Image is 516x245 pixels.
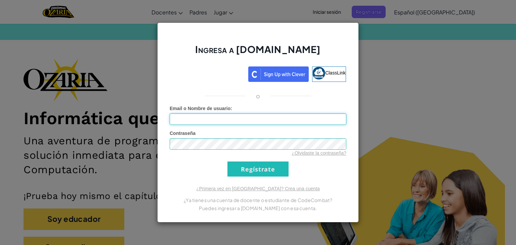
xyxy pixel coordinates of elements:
label: : [170,105,232,112]
span: Email o Nombre de usuario [170,106,230,111]
p: o [256,92,260,100]
input: Regístrate [227,161,289,177]
h2: Ingresa a [DOMAIN_NAME] [170,43,346,62]
img: clever_sso_button@2x.png [248,66,309,82]
p: ¿Ya tienes una cuenta de docente o estudiante de CodeCombat? [170,196,346,204]
a: ¿Olvidaste la contraseña? [292,150,346,156]
img: classlink-logo-small.png [312,67,325,80]
a: ¿Primera vez en [GEOGRAPHIC_DATA]? Crea una cuenta [196,186,320,191]
span: Contraseña [170,131,196,136]
span: ClassLink [325,70,346,76]
iframe: Botón Iniciar sesión con Google [167,66,248,81]
p: Puedes ingresar a [DOMAIN_NAME] con esa cuenta. [170,204,346,212]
